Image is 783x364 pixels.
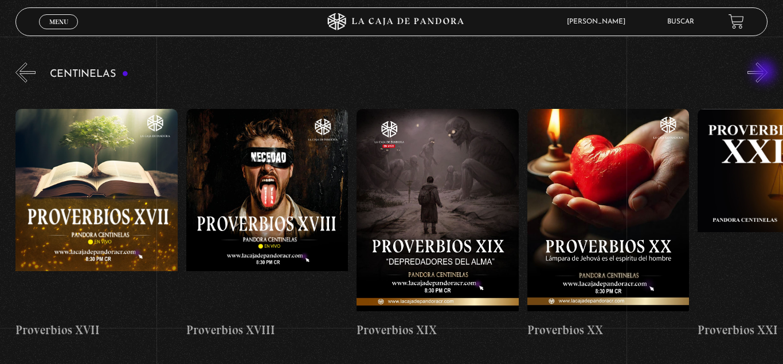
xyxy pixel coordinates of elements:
[527,91,690,358] a: Proverbios XX
[729,14,744,29] a: View your shopping cart
[186,91,349,358] a: Proverbios XVIII
[747,62,768,83] button: Next
[186,321,349,339] h4: Proverbios XVIII
[49,18,68,25] span: Menu
[15,321,178,339] h4: Proverbios XVII
[527,321,690,339] h4: Proverbios XX
[667,18,694,25] a: Buscar
[45,28,72,36] span: Cerrar
[15,91,178,358] a: Proverbios XVII
[15,62,36,83] button: Previous
[561,18,637,25] span: [PERSON_NAME]
[357,91,519,358] a: Proverbios XIX
[357,321,519,339] h4: Proverbios XIX
[50,69,128,80] h3: Centinelas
